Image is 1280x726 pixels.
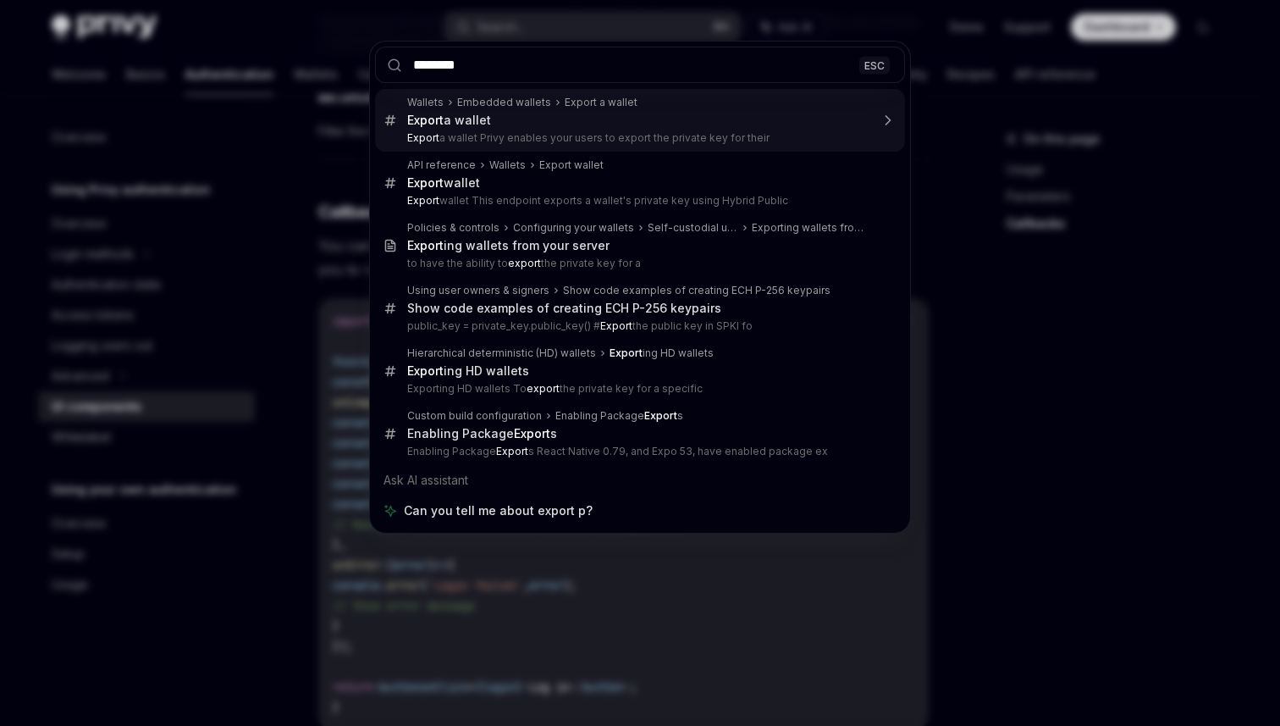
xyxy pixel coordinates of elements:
[407,194,439,207] b: Export
[407,175,480,191] div: wallet
[407,131,869,145] p: a wallet Privy enables your users to export the private key for their
[648,221,738,235] div: Self-custodial user wallets
[407,363,529,379] div: ing HD wallets
[404,502,593,519] span: Can you tell me about export p?
[407,131,439,144] b: Export
[407,382,869,396] p: Exporting HD wallets To the private key for a specific
[407,363,444,378] b: Export
[514,426,550,441] b: Export
[610,346,714,360] div: ing HD wallets
[600,319,632,332] b: Export
[375,465,905,496] div: Ask AI assistant
[407,301,721,316] div: Show code examples of creating ECH P-256 keypairs
[563,284,830,297] div: Show code examples of creating ECH P-256 keypairs
[407,238,444,252] b: Export
[644,409,677,422] b: Export
[752,221,869,235] div: Exporting wallets from your server
[407,221,499,235] div: Policies & controls
[508,257,541,269] b: export
[513,221,634,235] div: Configuring your wallets
[610,346,643,359] b: Export
[407,175,444,190] b: Export
[407,346,596,360] div: Hierarchical deterministic (HD) wallets
[496,445,528,457] b: Export
[555,409,683,423] div: Enabling Package s
[407,194,869,208] p: wallet This endpoint exports a wallet's private key using Hybrid Public
[407,113,491,128] div: a wallet
[407,257,869,270] p: to have the ability to the private key for a
[457,96,551,109] div: Embedded wallets
[407,238,610,253] div: ing wallets from your server
[407,284,549,297] div: Using user owners & signers
[407,409,542,423] div: Custom build configuration
[489,158,526,172] div: Wallets
[407,445,869,458] p: Enabling Package s React Native 0.79, and Expo 53, have enabled package ex
[407,426,557,441] div: Enabling Package s
[539,158,604,172] div: Export wallet
[407,319,869,333] p: public_key = private_key.public_key() # the public key in SPKI fo
[407,158,476,172] div: API reference
[407,96,444,109] div: Wallets
[859,56,890,74] div: ESC
[407,113,444,127] b: Export
[565,96,637,109] div: Export a wallet
[527,382,560,395] b: export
